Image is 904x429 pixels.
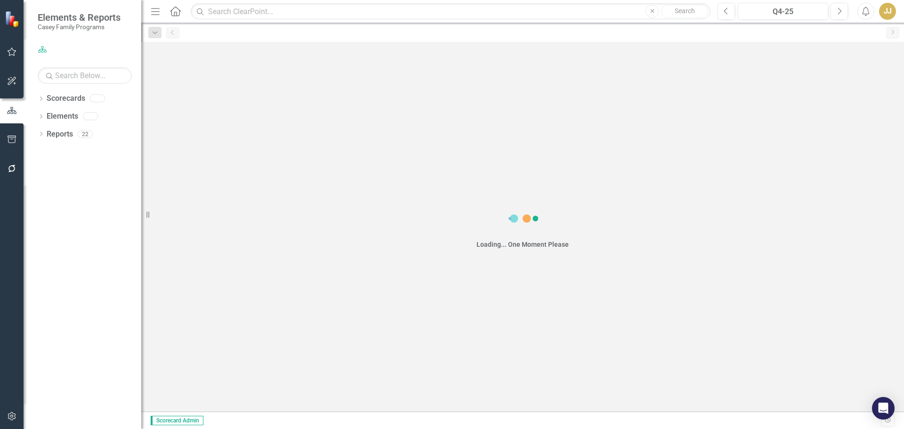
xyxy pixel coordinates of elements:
span: Scorecard Admin [151,416,203,425]
input: Search Below... [38,67,132,84]
small: Casey Family Programs [38,23,121,31]
a: Reports [47,129,73,140]
a: Scorecards [47,93,85,104]
a: Elements [47,111,78,122]
div: 22 [78,130,93,138]
span: Search [675,7,695,15]
button: Search [661,5,708,18]
button: JJ [879,3,896,20]
button: Q4-25 [738,3,828,20]
img: ClearPoint Strategy [4,10,22,28]
div: Loading... One Moment Please [476,240,569,249]
span: Elements & Reports [38,12,121,23]
input: Search ClearPoint... [191,3,710,20]
div: Q4-25 [741,6,825,17]
div: Open Intercom Messenger [872,397,895,420]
